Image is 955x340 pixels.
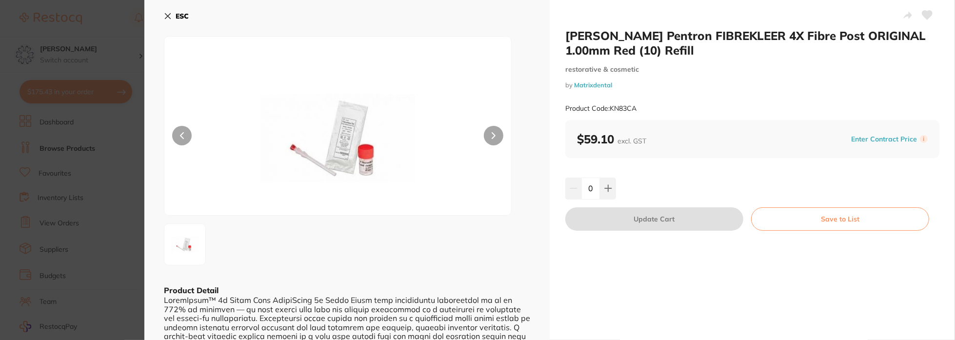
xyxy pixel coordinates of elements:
b: $59.10 [577,132,646,146]
b: ESC [176,12,189,20]
small: restorative & cosmetic [565,65,939,74]
img: MzAweDMwMC5qcGc [167,227,202,262]
h2: [PERSON_NAME] Pentron FIBREKLEER 4X Fibre Post ORIGINAL 1.00mm Red (10) Refill [565,28,939,58]
small: Product Code: KN83CA [565,104,637,113]
b: Product Detail [164,285,219,295]
a: Matrixdental [574,81,612,89]
button: Enter Contract Price [848,135,920,144]
small: by [565,81,939,89]
button: Update Cart [565,207,743,231]
label: i [920,135,928,143]
img: MzAweDMwMC5qcGc [234,61,442,215]
span: excl. GST [617,137,646,145]
button: ESC [164,8,189,24]
button: Save to List [751,207,929,231]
